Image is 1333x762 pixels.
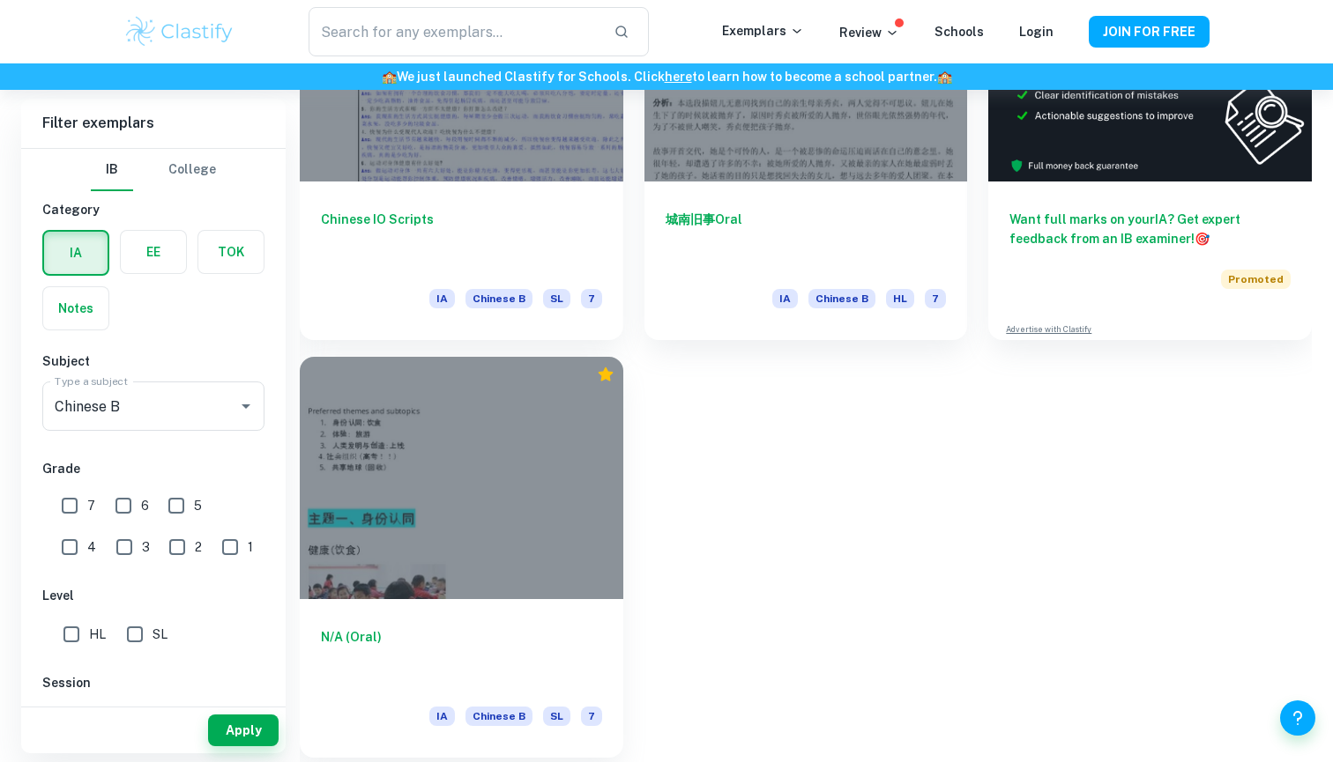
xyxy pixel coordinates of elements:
h6: Grade [42,459,264,478]
div: Premium [597,366,614,383]
span: 6 [141,496,149,515]
span: Chinese B [465,289,532,308]
span: 7 [581,289,602,308]
button: IB [91,149,133,191]
span: 3 [142,537,150,557]
div: Filter type choice [91,149,216,191]
button: TOK [198,231,264,273]
h6: We just launched Clastify for Schools. Click to learn how to become a school partner. [4,67,1329,86]
span: SL [543,707,570,726]
span: IA [429,707,455,726]
span: IA [772,289,798,308]
button: IA [44,232,108,274]
span: 🏫 [382,70,397,84]
a: here [665,70,692,84]
span: SL [543,289,570,308]
p: Review [839,23,899,42]
span: 4 [87,537,96,557]
span: 7 [87,496,95,515]
button: Open [234,394,258,418]
span: Promoted [1221,270,1291,289]
span: 5 [194,496,202,515]
button: EE [121,231,186,273]
span: 2 [195,537,202,557]
a: Schools [935,25,984,39]
span: HL [886,289,914,308]
input: Search for any exemplars... [309,7,599,56]
span: Chinese B [465,707,532,726]
span: HL [89,625,106,644]
span: 1 [248,537,253,557]
a: Login [1019,25,1054,39]
a: N/A (Oral)IAChinese BSL7 [300,361,623,762]
p: Exemplars [722,21,804,41]
a: Advertise with Clastify [1006,323,1091,336]
span: IA [429,289,455,308]
span: SL [153,625,168,644]
h6: Filter exemplars [21,99,286,148]
h6: Category [42,200,264,219]
h6: Subject [42,351,264,371]
img: Clastify logo [123,14,235,49]
h6: 城南旧事Oral [666,210,947,268]
h6: Chinese IO Scripts [321,210,602,268]
button: JOIN FOR FREE [1089,16,1210,48]
span: 7 [925,289,946,308]
span: 🏫 [937,70,952,84]
h6: Want full marks on your IA ? Get expert feedback from an IB examiner! [1009,210,1291,248]
button: Help and Feedback [1280,700,1315,736]
span: Chinese B [808,289,875,308]
span: 7 [581,707,602,726]
h6: N/A (Oral) [321,627,602,685]
h6: Session [42,673,264,692]
label: Type a subject [55,374,128,388]
button: College [168,149,216,191]
span: 🎯 [1195,232,1210,246]
button: Notes [43,287,108,329]
button: Apply [208,714,279,746]
h6: Level [42,586,264,605]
